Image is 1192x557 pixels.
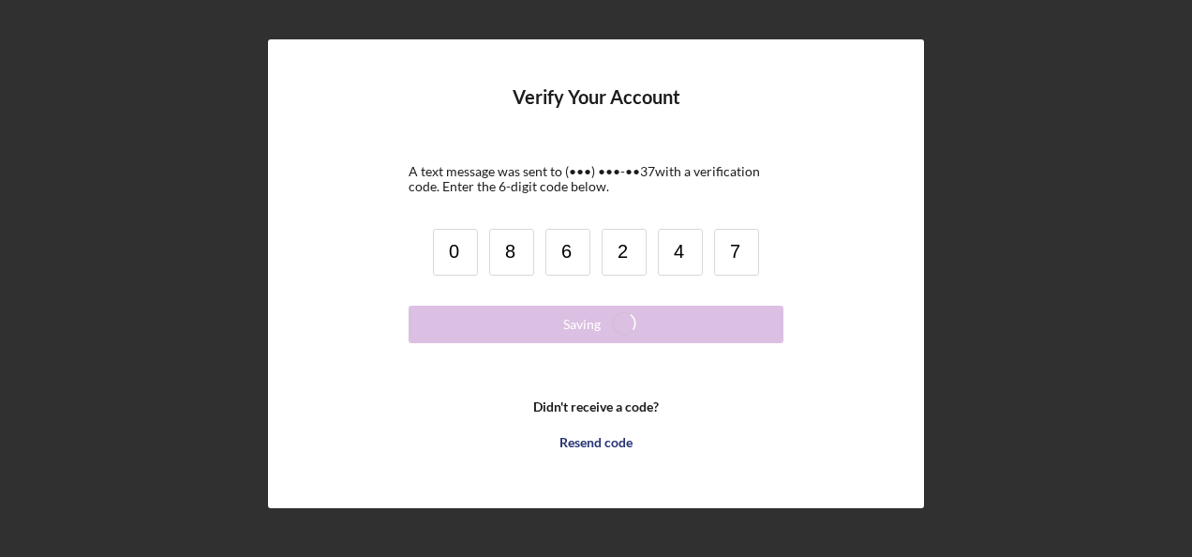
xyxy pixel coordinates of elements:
h4: Verify Your Account [513,86,680,136]
b: Didn't receive a code? [533,399,659,414]
div: A text message was sent to (•••) •••-•• 37 with a verification code. Enter the 6-digit code below. [409,164,783,194]
div: Resend code [559,424,633,461]
button: Saving [409,306,783,343]
button: Resend code [409,424,783,461]
div: Saving [563,306,601,343]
